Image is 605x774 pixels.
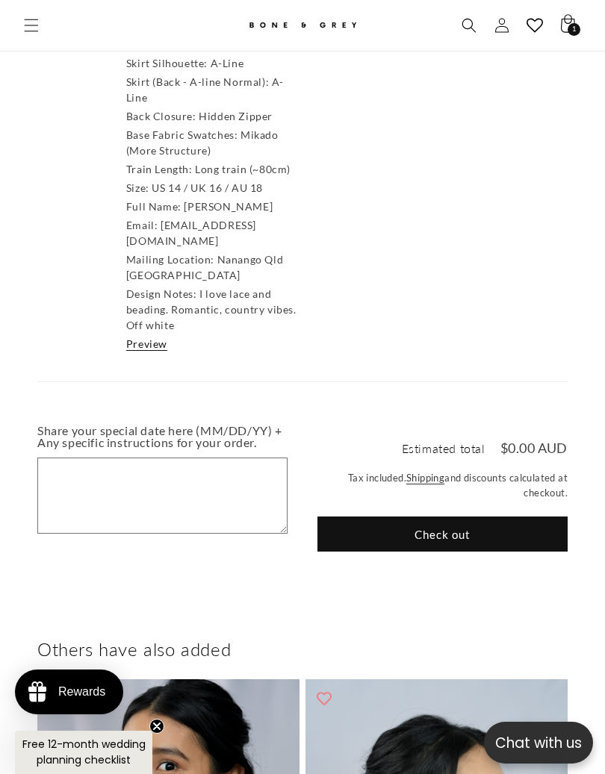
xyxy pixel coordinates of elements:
dt: Mailing Location: [126,253,214,266]
button: Open chatbox [484,722,593,764]
h2: Estimated total [402,443,485,455]
dd: [EMAIL_ADDRESS][DOMAIN_NAME] [126,219,256,247]
dd: A-Line [211,57,244,69]
summary: Menu [15,9,48,42]
p: Chat with us [484,732,593,754]
dt: Full Name: [126,200,181,213]
h2: Others have also added [37,637,568,661]
span: Free 12-month wedding planning checklist [22,737,146,767]
dd: Hidden Zipper [199,110,273,122]
summary: Search [453,9,485,42]
dt: Back Closure: [126,110,196,122]
dt: Email: [126,219,158,231]
small: Tax included. and discounts calculated at checkout. [317,471,568,500]
dt: Skirt (Back - A-line Normal): [126,75,269,88]
dd: I love lace and beading. Romantic, country vibes. Off white [126,287,297,331]
dd: US 14 / UK 16 / AU 18 [152,181,263,194]
button: Close teaser [149,719,164,734]
div: Rewards [58,685,105,699]
button: Check out [317,516,568,552]
button: Add to wishlist [309,683,339,713]
a: Shipping [406,472,444,484]
a: Preview [126,337,167,350]
img: Bone and Grey Bridal [246,13,359,38]
div: Free 12-month wedding planning checklistClose teaser [15,731,152,774]
dt: Design Notes: [126,287,197,300]
dt: Skirt Silhouette: [126,57,208,69]
dt: Train Length: [126,163,193,175]
p: $0.00 AUD [500,441,568,455]
dd: Long train (~80cm) [195,163,291,175]
span: 1 [572,23,577,36]
dt: Size: [126,181,149,194]
a: Bone and Grey Bridal [223,7,383,43]
dt: Base Fabric Swatches: [126,128,238,141]
label: Share your special date here (MM/DD/YY) + Any specific instructions for your order. [37,435,288,449]
dd: [PERSON_NAME] [184,200,273,213]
